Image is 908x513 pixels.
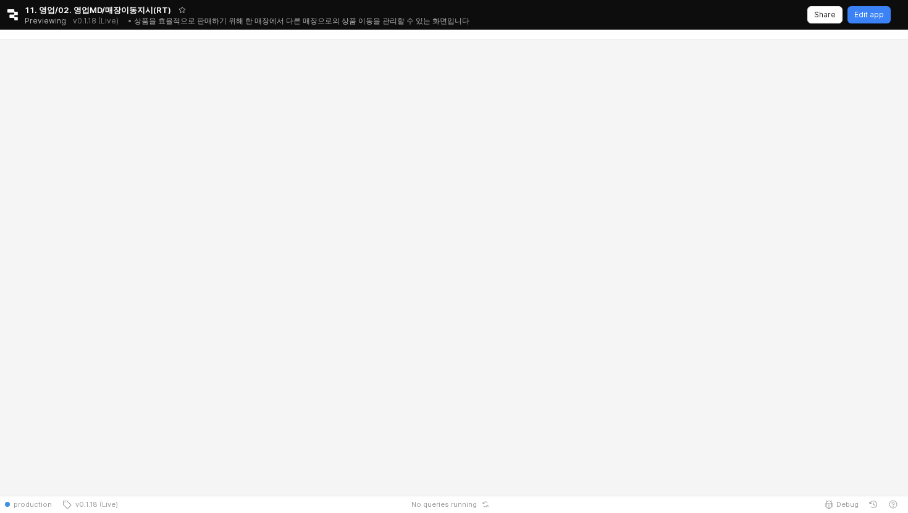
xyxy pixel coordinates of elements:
p: Edit app [854,10,884,20]
span: Previewing [25,15,66,27]
p: v0.1.18 (Live) [73,16,119,26]
span: No queries running [411,499,477,509]
span: v0.1.18 (Live) [72,499,118,509]
div: Previewing v0.1.18 (Live) [25,12,125,30]
button: Reset app state [479,501,492,508]
span: Debug [836,499,859,509]
span: 11. 영업/02. 영업MD/매장이동지시(RT) [25,4,171,16]
button: History [864,496,883,513]
button: Add app to favorites [176,4,188,16]
span: 상품을 효율적으로 판매하기 위해 한 매장에서 다른 매장으로의 상품 이동을 관리할 수 있는 화면입니다 [134,16,469,25]
button: Edit app [847,6,891,23]
p: Share [814,10,836,20]
button: Debug [819,496,864,513]
button: Share app [807,6,843,23]
button: Releases and History [66,12,125,30]
span: production [14,499,52,509]
button: v0.1.18 (Live) [57,496,123,513]
span: • [128,16,132,25]
button: Help [883,496,903,513]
